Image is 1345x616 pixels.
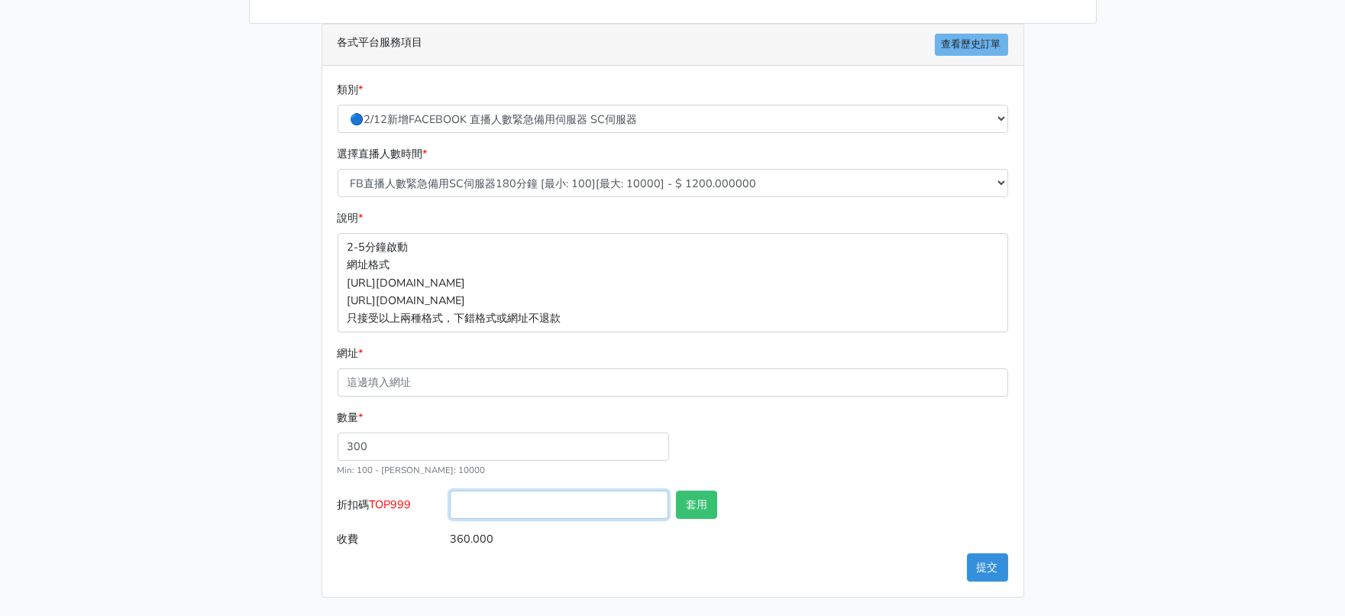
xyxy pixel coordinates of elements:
[334,491,447,525] label: 折扣碼
[338,233,1008,332] p: 2-5分鐘啟動 網址格式 [URL][DOMAIN_NAME] [URL][DOMAIN_NAME] 只接受以上兩種格式，下錯格式或網址不退款
[338,209,364,227] label: 說明
[370,497,412,512] span: TOP999
[338,81,364,99] label: 類別
[935,34,1008,56] a: 查看歷史訂單
[338,368,1008,397] input: 這邊填入網址
[322,24,1023,66] div: 各式平台服務項目
[334,525,447,553] label: 收費
[338,345,364,362] label: 網址
[676,491,717,519] button: 套用
[338,145,428,163] label: 選擇直播人數時間
[338,464,486,476] small: Min: 100 - [PERSON_NAME]: 10000
[967,553,1008,582] button: 提交
[338,409,364,426] label: 數量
